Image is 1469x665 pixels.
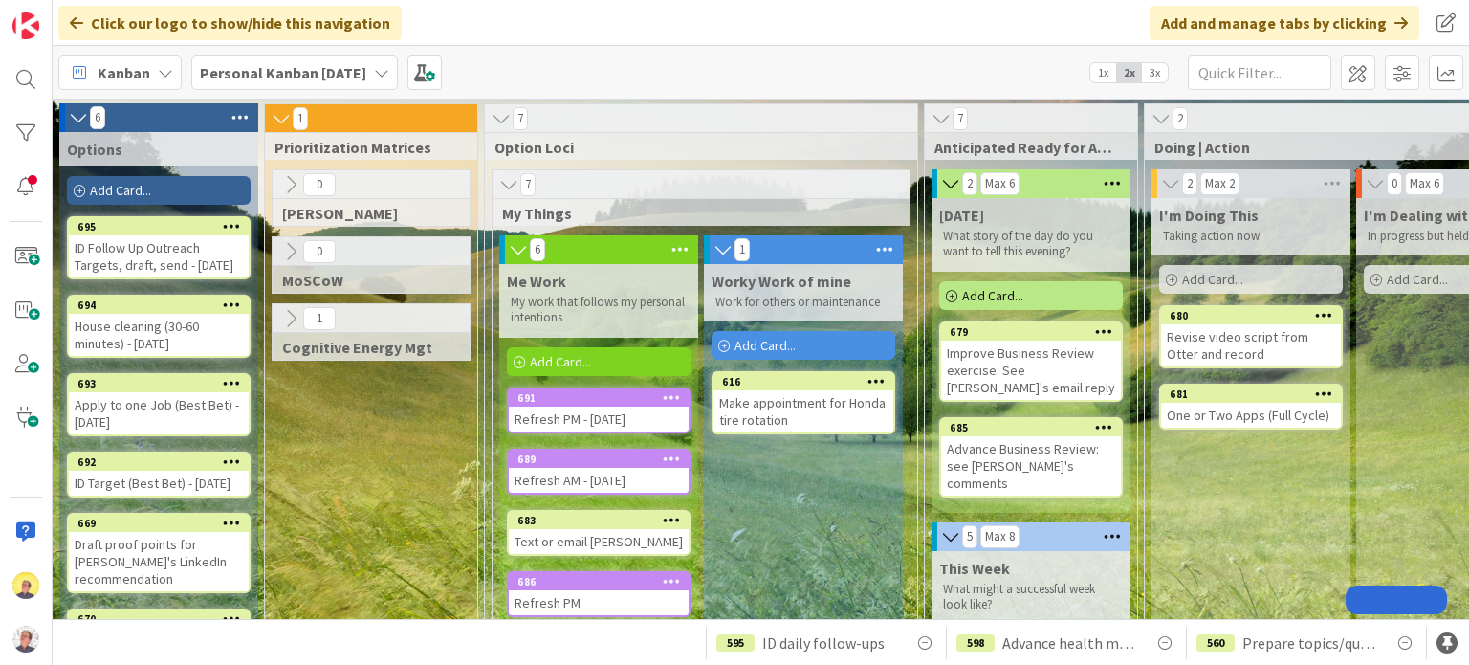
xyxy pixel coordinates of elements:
[1173,107,1188,130] span: 2
[69,610,249,628] div: 670
[713,390,893,432] div: Make appointment for Honda tire rotation
[722,375,893,388] div: 616
[58,6,402,40] div: Click our logo to show/hide this navigation
[1090,63,1116,82] span: 1x
[517,575,689,588] div: 686
[1159,206,1259,225] span: I'm Doing This
[293,107,308,130] span: 1
[762,632,885,654] span: ID daily follow-ups
[282,271,446,290] span: MoSCoW
[69,532,249,591] div: Draft proof points for [PERSON_NAME]'s LinkedIn recommendation
[1161,307,1341,366] div: 680Revise video script from Otter and record
[509,468,689,493] div: Refresh AM - [DATE]
[1161,386,1341,403] div: 681
[77,377,249,390] div: 693
[939,206,984,225] span: Today
[502,204,886,223] span: My Things
[282,204,446,223] span: Eisenhower
[509,512,689,529] div: 683
[509,573,689,590] div: 686
[69,375,249,434] div: 693Apply to one Job (Best Bet) - [DATE]
[77,220,249,233] div: 695
[1242,632,1378,654] span: Prepare topics/questions for for info interview call with [PERSON_NAME] at CultureAmp
[69,218,249,277] div: 695ID Follow Up Outreach Targets, draft, send - [DATE]
[77,612,249,626] div: 670
[941,419,1121,496] div: 685Advance Business Review: see [PERSON_NAME]'s comments
[712,272,851,291] span: Worky Work of mine
[69,515,249,591] div: 669Draft proof points for [PERSON_NAME]'s LinkedIn recommendation
[69,218,249,235] div: 695
[77,455,249,469] div: 692
[941,323,1121,400] div: 679Improve Business Review exercise: See [PERSON_NAME]'s email reply
[734,238,750,261] span: 1
[69,454,249,496] div: 692ID Target (Best Bet) - [DATE]
[941,341,1121,400] div: Improve Business Review exercise: See [PERSON_NAME]'s email reply
[1002,632,1138,654] span: Advance health metrics module in CSM D2D
[69,297,249,314] div: 694
[69,454,249,471] div: 692
[941,419,1121,436] div: 685
[517,453,689,466] div: 689
[303,307,336,330] span: 1
[713,373,893,390] div: 616
[715,295,891,310] p: Work for others or maintenance
[734,337,796,354] span: Add Card...
[77,299,249,312] div: 694
[1142,63,1168,82] span: 3x
[90,182,151,199] span: Add Card...
[509,451,689,468] div: 689
[985,179,1015,188] div: Max 6
[1182,172,1197,195] span: 2
[69,314,249,356] div: House cleaning (30-60 minutes) - [DATE]
[303,240,336,263] span: 0
[950,325,1121,339] div: 679
[1387,271,1448,288] span: Add Card...
[520,173,536,196] span: 7
[69,375,249,392] div: 693
[509,451,689,493] div: 689Refresh AM - [DATE]
[511,295,687,326] p: My work that follows my personal intentions
[69,392,249,434] div: Apply to one Job (Best Bet) - [DATE]
[530,238,545,261] span: 6
[956,634,995,652] div: 598
[69,471,249,496] div: ID Target (Best Bet) - [DATE]
[1410,179,1439,188] div: Max 6
[1188,55,1331,90] input: Quick Filter...
[509,573,689,615] div: 686Refresh PM
[1205,179,1235,188] div: Max 2
[12,12,39,39] img: Visit kanbanzone.com
[962,172,977,195] span: 2
[1387,172,1402,195] span: 0
[1163,229,1339,244] p: Taking action now
[1170,388,1341,401] div: 681
[303,173,336,196] span: 0
[517,514,689,527] div: 683
[274,138,453,157] span: Prioritization Matrices
[98,61,150,84] span: Kanban
[939,559,1010,578] span: This Week
[1161,307,1341,324] div: 680
[1182,271,1243,288] span: Add Card...
[962,287,1023,304] span: Add Card...
[1196,634,1235,652] div: 560
[941,436,1121,496] div: Advance Business Review: see [PERSON_NAME]'s comments
[1150,6,1419,40] div: Add and manage tabs by clicking
[509,389,689,432] div: 691Refresh PM - [DATE]
[12,626,39,653] img: avatar
[1161,386,1341,428] div: 681One or Two Apps (Full Cycle)
[509,389,689,407] div: 691
[90,106,105,129] span: 6
[69,235,249,277] div: ID Follow Up Outreach Targets, draft, send - [DATE]
[69,297,249,356] div: 694House cleaning (30-60 minutes) - [DATE]
[77,517,249,530] div: 669
[517,391,689,405] div: 691
[67,140,122,159] span: Options
[934,138,1113,157] span: Anticipated Ready for Action
[941,323,1121,341] div: 679
[1116,63,1142,82] span: 2x
[200,63,366,82] b: Personal Kanban [DATE]
[953,107,968,130] span: 7
[985,532,1015,542] div: Max 8
[1161,403,1341,428] div: One or Two Apps (Full Cycle)
[282,338,446,357] span: Cognitive Energy Mgt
